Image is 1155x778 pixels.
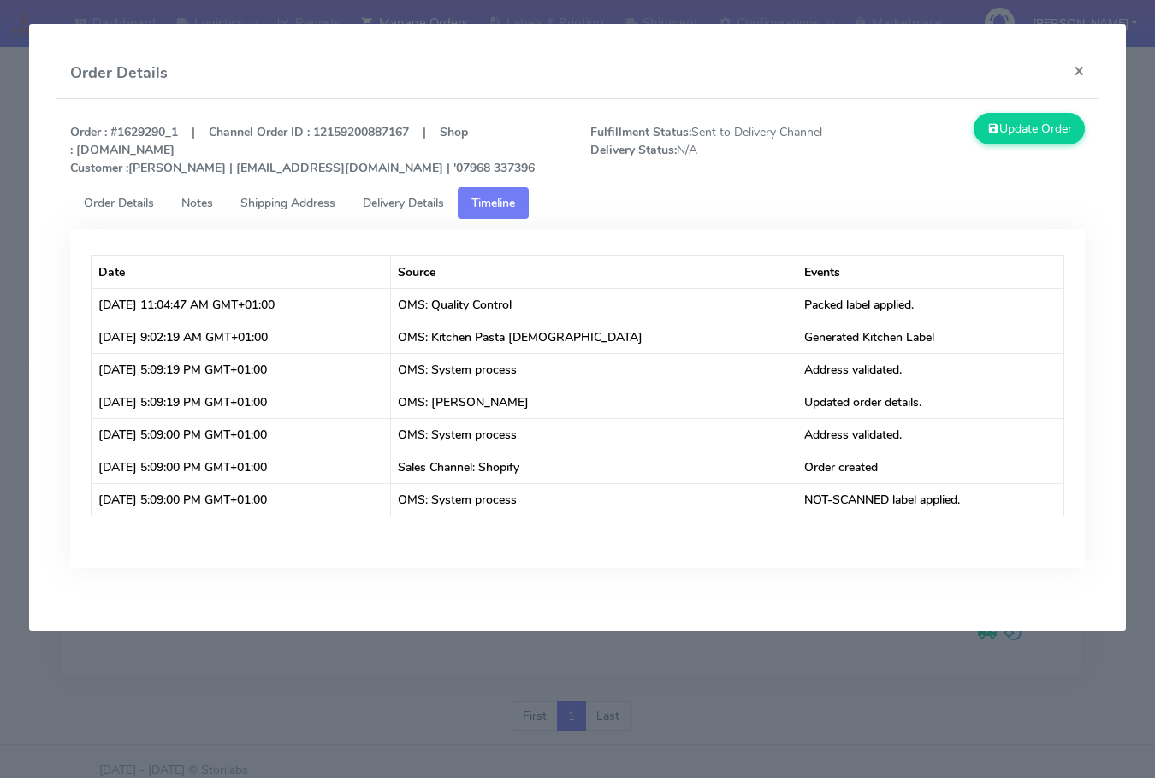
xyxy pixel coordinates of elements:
[471,195,515,211] span: Timeline
[391,483,798,516] td: OMS: System process
[92,483,391,516] td: [DATE] 5:09:00 PM GMT+01:00
[391,288,798,321] td: OMS: Quality Control
[797,288,1063,321] td: Packed label applied.
[363,195,444,211] span: Delivery Details
[391,451,798,483] td: Sales Channel: Shopify
[797,386,1063,418] td: Updated order details.
[70,187,1085,219] ul: Tabs
[70,160,128,176] strong: Customer :
[92,288,391,321] td: [DATE] 11:04:47 AM GMT+01:00
[577,123,838,177] span: Sent to Delivery Channel N/A
[391,418,798,451] td: OMS: System process
[92,386,391,418] td: [DATE] 5:09:19 PM GMT+01:00
[391,353,798,386] td: OMS: System process
[92,353,391,386] td: [DATE] 5:09:19 PM GMT+01:00
[181,195,213,211] span: Notes
[797,256,1063,288] th: Events
[797,418,1063,451] td: Address validated.
[797,483,1063,516] td: NOT-SCANNED label applied.
[590,124,691,140] strong: Fulfillment Status:
[590,142,677,158] strong: Delivery Status:
[797,321,1063,353] td: Generated Kitchen Label
[391,386,798,418] td: OMS: [PERSON_NAME]
[240,195,335,211] span: Shipping Address
[92,256,391,288] th: Date
[1060,48,1099,93] button: Close
[391,321,798,353] td: OMS: Kitchen Pasta [DEMOGRAPHIC_DATA]
[92,321,391,353] td: [DATE] 9:02:19 AM GMT+01:00
[70,124,535,176] strong: Order : #1629290_1 | Channel Order ID : 12159200887167 | Shop : [DOMAIN_NAME] [PERSON_NAME] | [EM...
[391,256,798,288] th: Source
[70,62,168,85] h4: Order Details
[92,451,391,483] td: [DATE] 5:09:00 PM GMT+01:00
[797,451,1063,483] td: Order created
[974,113,1085,144] button: Update Order
[797,353,1063,386] td: Address validated.
[84,195,154,211] span: Order Details
[92,418,391,451] td: [DATE] 5:09:00 PM GMT+01:00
